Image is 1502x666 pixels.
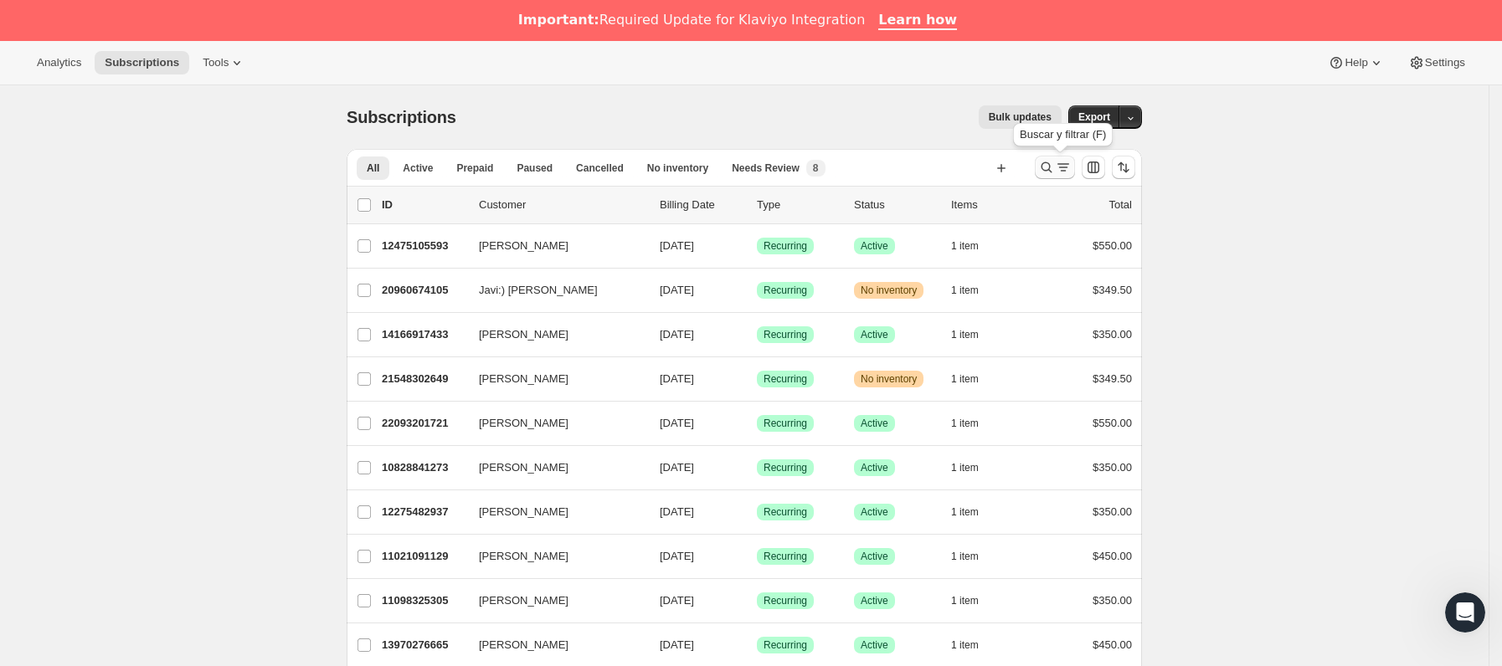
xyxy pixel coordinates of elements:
span: [DATE] [660,594,694,607]
div: 12475105593[PERSON_NAME][DATE]LogradoRecurringLogradoActive1 item$550.00 [382,234,1132,258]
span: [PERSON_NAME] [479,504,568,520]
p: 20960674105 [382,282,466,299]
span: [PERSON_NAME] [479,592,568,609]
button: Analytics [27,51,91,74]
span: Paused [517,161,553,175]
span: [DATE] [660,550,694,562]
span: Analytics [37,56,81,69]
span: Export [1078,110,1110,124]
button: 1 item [951,500,997,524]
button: Crear vista nueva [988,156,1015,180]
span: 1 item [951,328,979,341]
span: $349.50 [1093,284,1132,296]
button: 1 item [951,633,997,657]
span: No inventory [647,161,708,175]
span: [PERSON_NAME] [479,371,568,387]
span: 1 item [951,638,979,652]
span: No inventory [861,284,917,297]
span: [DATE] [660,284,694,296]
button: 1 item [951,367,997,391]
p: 12475105593 [382,238,466,254]
span: $550.00 [1093,239,1132,252]
span: [DATE] [660,638,694,651]
p: 11098325305 [382,592,466,609]
span: Active [861,417,888,430]
span: Active [861,638,888,652]
p: Billing Date [660,197,743,213]
span: 1 item [951,239,979,253]
iframe: Intercom live chat [1445,592,1485,633]
button: Export [1068,105,1120,129]
span: [PERSON_NAME] [479,415,568,432]
span: 8 [813,161,819,175]
span: 1 item [951,550,979,563]
p: 14166917433 [382,326,466,343]
button: 1 item [951,234,997,258]
button: [PERSON_NAME] [469,632,636,658]
span: Needs Review [732,161,800,175]
span: Recurring [764,594,807,607]
span: Recurring [764,638,807,652]
div: 11021091129[PERSON_NAME][DATE]LogradoRecurringLogradoActive1 item$450.00 [382,545,1132,568]
span: Recurring [764,417,807,430]
span: No inventory [861,372,917,386]
span: Prepaid [456,161,493,175]
button: [PERSON_NAME] [469,454,636,481]
p: 21548302649 [382,371,466,387]
button: Buscar y filtrar resultados [1035,156,1075,179]
span: 1 item [951,505,979,519]
span: Subscriptions [105,56,179,69]
span: [DATE] [660,328,694,341]
span: Recurring [764,550,807,563]
button: Ordenar los resultados [1112,156,1135,179]
p: ID [382,197,466,213]
span: 1 item [951,461,979,474]
button: [PERSON_NAME] [469,366,636,392]
div: Items [951,197,1035,213]
span: Subscriptions [347,108,456,126]
span: 1 item [951,284,979,297]
div: 21548302649[PERSON_NAME][DATE]LogradoRecurringAdvertenciaNo inventory1 item$349.50 [382,367,1132,391]
div: 12275482937[PERSON_NAME][DATE]LogradoRecurringLogradoActive1 item$350.00 [382,500,1132,524]
span: $450.00 [1093,550,1132,562]
div: Required Update for Klaviyo Integration [518,12,865,28]
span: Active [861,239,888,253]
span: [DATE] [660,417,694,429]
button: [PERSON_NAME] [469,543,636,570]
span: Recurring [764,372,807,386]
button: Personalizar el orden y la visibilidad de las columnas de la tabla [1082,156,1105,179]
p: 11021091129 [382,548,466,565]
span: $349.50 [1093,372,1132,385]
span: Active [861,594,888,607]
div: 10828841273[PERSON_NAME][DATE]LogradoRecurringLogradoActive1 item$350.00 [382,456,1132,479]
div: Type [757,197,841,213]
span: Javi:) [PERSON_NAME] [479,282,598,299]
button: [PERSON_NAME] [469,499,636,525]
span: Recurring [764,505,807,519]
span: [DATE] [660,239,694,252]
span: Recurring [764,239,807,253]
span: Bulk updates [989,110,1052,124]
button: Bulk updates [979,105,1062,129]
span: [PERSON_NAME] [479,238,568,254]
span: Help [1345,56,1367,69]
button: Help [1318,51,1394,74]
p: 13970276665 [382,637,466,653]
span: 1 item [951,372,979,386]
button: 1 item [951,279,997,302]
span: [PERSON_NAME] [479,326,568,343]
p: 12275482937 [382,504,466,520]
button: [PERSON_NAME] [469,410,636,437]
div: 20960674105Javi:) [PERSON_NAME][DATE]LogradoRecurringAdvertenciaNo inventory1 item$349.50 [382,279,1132,302]
button: 1 item [951,545,997,568]
b: Important: [518,12,599,28]
span: Active [861,505,888,519]
span: $350.00 [1093,328,1132,341]
span: [DATE] [660,372,694,385]
p: 22093201721 [382,415,466,432]
span: Settings [1425,56,1465,69]
span: Active [861,550,888,563]
p: 10828841273 [382,459,466,476]
button: Tools [193,51,255,74]
span: All [367,161,379,175]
